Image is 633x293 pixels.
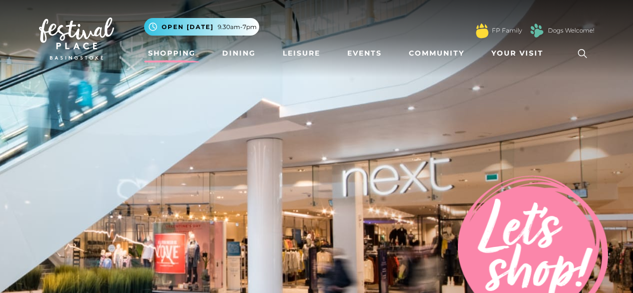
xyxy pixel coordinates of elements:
[491,48,543,59] span: Your Visit
[144,18,259,36] button: Open [DATE] 9.30am-7pm
[487,44,552,63] a: Your Visit
[162,23,214,32] span: Open [DATE]
[405,44,468,63] a: Community
[218,23,257,32] span: 9.30am-7pm
[279,44,324,63] a: Leisure
[218,44,260,63] a: Dining
[548,26,594,35] a: Dogs Welcome!
[492,26,522,35] a: FP Family
[39,18,114,60] img: Festival Place Logo
[144,44,200,63] a: Shopping
[343,44,386,63] a: Events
